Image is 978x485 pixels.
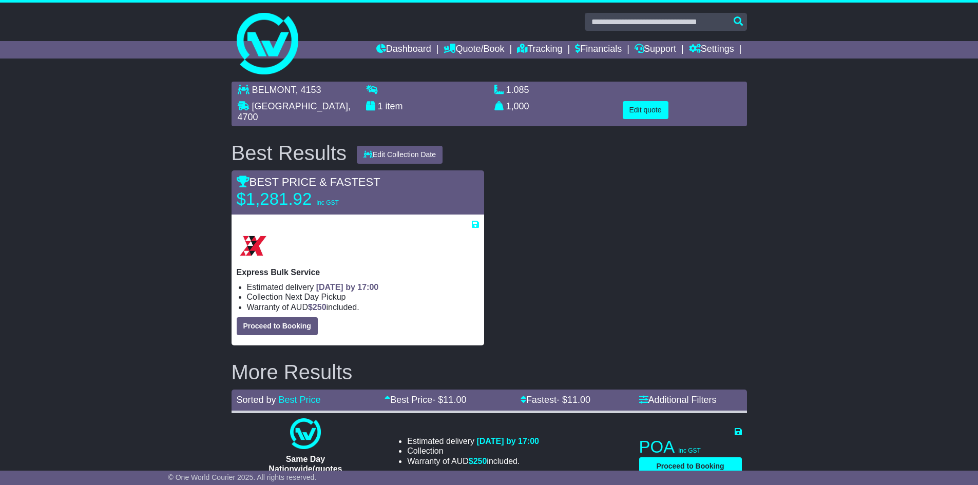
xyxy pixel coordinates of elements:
[252,85,296,95] span: BELMONT
[296,85,321,95] span: , 4153
[269,455,342,483] span: Same Day Nationwide(quotes take 0.5-1 hour)
[385,395,466,405] a: Best Price- $11.00
[247,292,479,302] li: Collection
[237,317,318,335] button: Proceed to Booking
[357,146,443,164] button: Edit Collection Date
[237,267,479,277] p: Express Bulk Service
[521,395,590,405] a: Fastest- $11.00
[237,229,270,262] img: Border Express: Express Bulk Service
[316,283,379,292] span: [DATE] by 17:00
[247,302,479,312] li: Warranty of AUD included.
[279,395,321,405] a: Best Price
[376,41,431,59] a: Dashboard
[308,303,327,312] span: $
[290,418,321,449] img: One World Courier: Same Day Nationwide(quotes take 0.5-1 hour)
[285,293,346,301] span: Next Day Pickup
[407,456,539,466] li: Warranty of AUD included.
[635,41,676,59] a: Support
[378,101,383,111] span: 1
[238,101,351,123] span: , 4700
[407,436,539,446] li: Estimated delivery
[639,395,717,405] a: Additional Filters
[517,41,562,59] a: Tracking
[679,447,701,454] span: inc GST
[443,395,466,405] span: 11.00
[316,199,338,206] span: inc GST
[473,457,487,465] span: 250
[247,282,479,292] li: Estimated delivery
[237,395,276,405] span: Sorted by
[639,437,742,457] p: POA
[476,437,539,445] span: [DATE] by 17:00
[575,41,622,59] a: Financials
[386,101,403,111] span: item
[557,395,590,405] span: - $
[237,176,380,188] span: BEST PRICE & FASTEST
[432,395,466,405] span: - $
[232,361,747,383] h2: More Results
[689,41,734,59] a: Settings
[506,85,529,95] span: 1.085
[237,189,365,209] p: $1,281.92
[444,41,504,59] a: Quote/Book
[168,473,317,481] span: © One World Courier 2025. All rights reserved.
[623,101,668,119] button: Edit quote
[567,395,590,405] span: 11.00
[226,142,352,164] div: Best Results
[252,101,348,111] span: [GEOGRAPHIC_DATA]
[639,457,742,475] button: Proceed to Booking
[313,303,327,312] span: 250
[469,457,487,465] span: $
[506,101,529,111] span: 1,000
[407,446,539,456] li: Collection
